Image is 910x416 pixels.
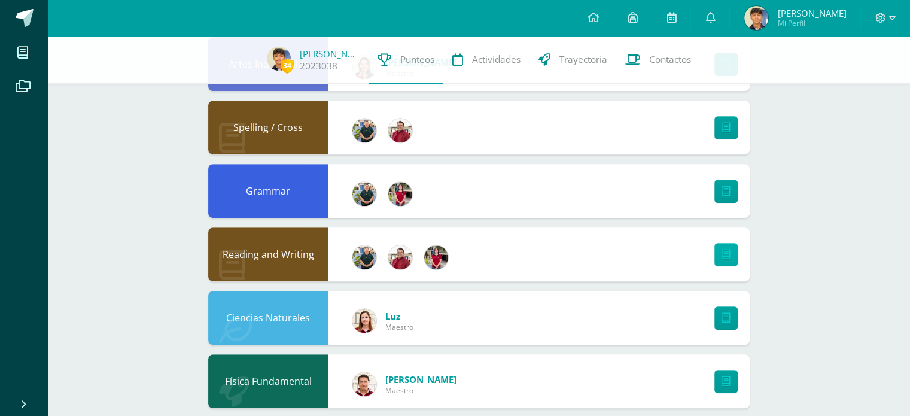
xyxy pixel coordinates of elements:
[267,47,291,71] img: 0e6c51aebb6d4d2a5558b620d4561360.png
[388,245,412,269] img: 4433c8ec4d0dcbe293dd19cfa8535420.png
[424,245,448,269] img: ea60e6a584bd98fae00485d881ebfd6b.png
[385,385,456,396] span: Maestro
[559,53,607,66] span: Trayectoria
[472,53,521,66] span: Actividades
[443,36,529,84] a: Actividades
[400,53,434,66] span: Punteos
[529,36,616,84] a: Trayectoria
[352,182,376,206] img: d3b263647c2d686994e508e2c9b90e59.png
[208,164,328,218] div: Grammar
[385,310,413,322] a: Luz
[208,227,328,281] div: Reading and Writing
[352,309,376,333] img: 817ebf3715493adada70f01008bc6ef0.png
[649,53,691,66] span: Contactos
[352,372,376,396] img: 76b79572e868f347d82537b4f7bc2cf5.png
[208,291,328,345] div: Ciencias Naturales
[777,7,846,19] span: [PERSON_NAME]
[300,60,337,72] a: 2023038
[385,374,456,385] a: [PERSON_NAME]
[616,36,700,84] a: Contactos
[744,6,768,30] img: 0e6c51aebb6d4d2a5558b620d4561360.png
[369,36,443,84] a: Punteos
[352,119,376,142] img: d3b263647c2d686994e508e2c9b90e59.png
[208,101,328,154] div: Spelling / Cross
[388,182,412,206] img: ea60e6a584bd98fae00485d881ebfd6b.png
[777,18,846,28] span: Mi Perfil
[388,119,412,142] img: 4433c8ec4d0dcbe293dd19cfa8535420.png
[208,354,328,408] div: Física Fundamental
[385,322,413,332] span: Maestro
[300,48,360,60] a: [PERSON_NAME]
[352,245,376,269] img: d3b263647c2d686994e508e2c9b90e59.png
[281,58,294,73] span: 34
